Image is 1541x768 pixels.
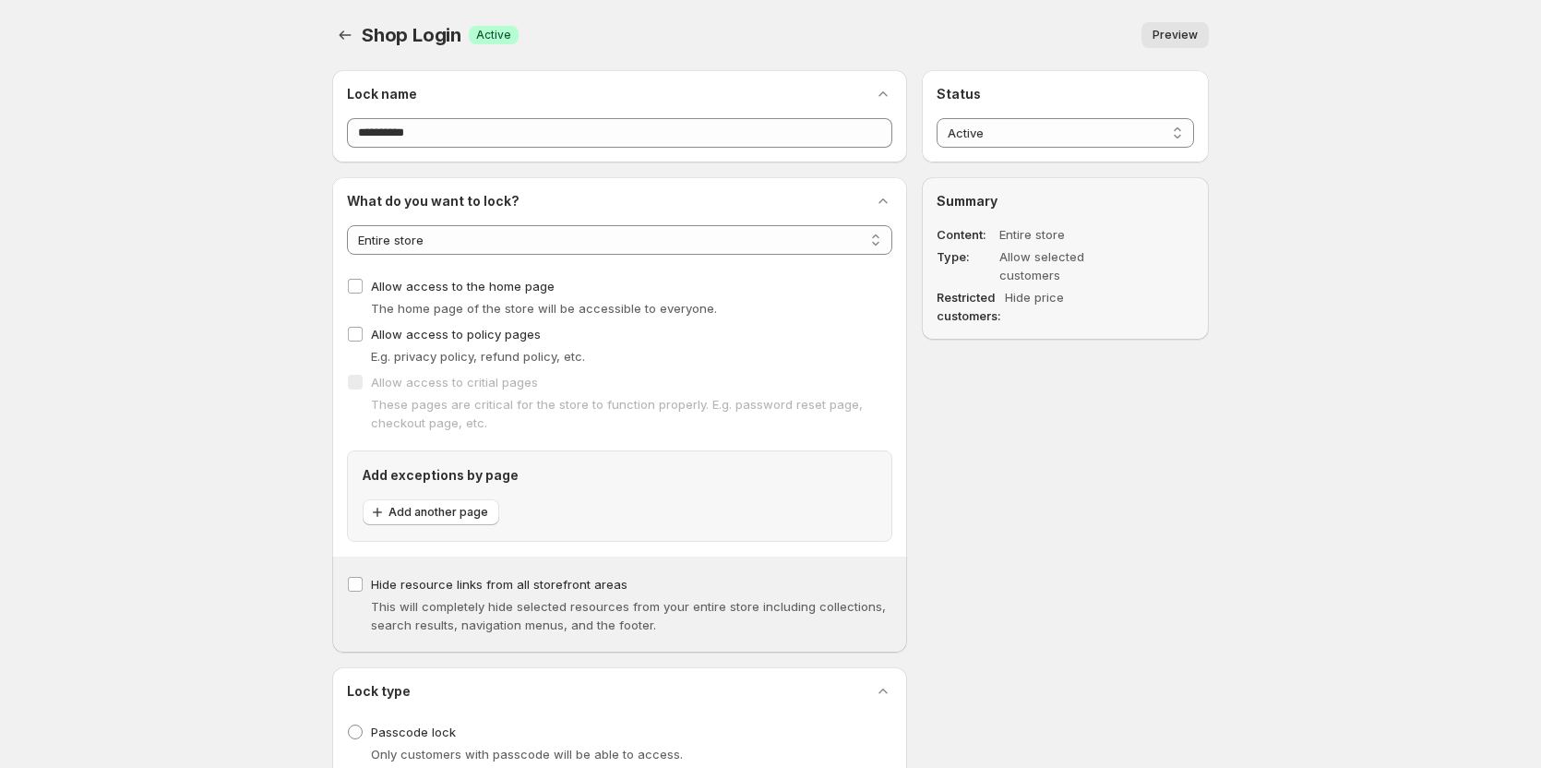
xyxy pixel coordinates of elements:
[363,466,877,485] h2: Add exceptions by page
[347,192,520,210] h2: What do you want to lock?
[371,375,538,390] span: Allow access to critial pages
[999,247,1141,284] dd: Allow selected customers
[937,192,1194,210] h2: Summary
[362,24,461,46] span: Shop Login
[371,599,886,632] span: This will completely hide selected resources from your entire store including collections, search...
[371,349,585,364] span: E.g. privacy policy, refund policy, etc.
[1005,288,1147,325] dd: Hide price
[937,85,1194,103] h2: Status
[332,22,358,48] button: Back
[937,225,996,244] dt: Content:
[371,725,456,739] span: Passcode lock
[388,505,488,520] span: Add another page
[371,279,555,294] span: Allow access to the home page
[999,225,1141,244] dd: Entire store
[371,327,541,342] span: Allow access to policy pages
[363,499,499,525] button: Add another page
[347,85,417,103] h2: Lock name
[476,28,511,42] span: Active
[371,577,627,592] span: Hide resource links from all storefront areas
[371,747,683,762] span: Only customers with passcode will be able to access.
[937,247,996,284] dt: Type:
[1141,22,1209,48] button: Preview
[937,288,1001,325] dt: Restricted customers:
[347,682,411,701] h2: Lock type
[1153,28,1198,42] span: Preview
[371,397,863,430] span: These pages are critical for the store to function properly. E.g. password reset page, checkout p...
[371,301,717,316] span: The home page of the store will be accessible to everyone.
